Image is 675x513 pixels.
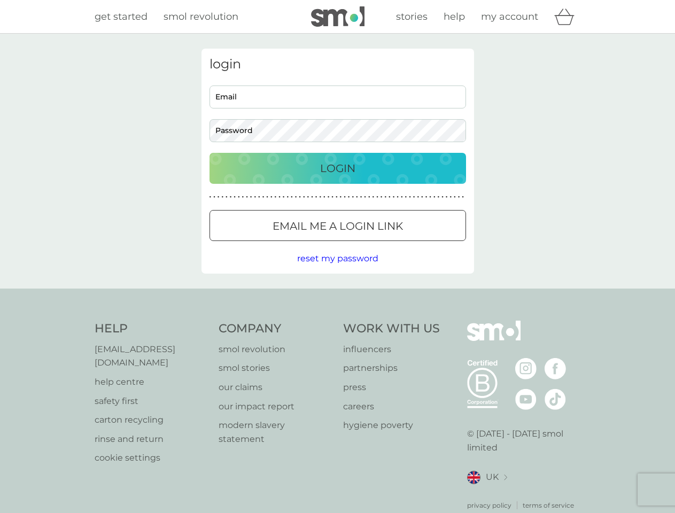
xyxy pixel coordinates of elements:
[384,195,386,200] p: ●
[320,160,355,177] p: Login
[364,195,366,200] p: ●
[421,195,423,200] p: ●
[343,418,440,432] a: hygiene poverty
[441,195,444,200] p: ●
[462,195,464,200] p: ●
[242,195,244,200] p: ●
[275,195,277,200] p: ●
[515,388,537,410] img: visit the smol Youtube page
[515,358,537,379] img: visit the smol Instagram page
[270,195,273,200] p: ●
[95,343,208,370] a: [EMAIL_ADDRESS][DOMAIN_NAME]
[401,195,403,200] p: ●
[393,195,395,200] p: ●
[396,9,428,25] a: stories
[307,195,309,200] p: ●
[219,321,332,337] h4: Company
[297,252,378,266] button: reset my password
[458,195,460,200] p: ●
[95,11,148,22] span: get started
[340,195,342,200] p: ●
[221,195,223,200] p: ●
[467,500,511,510] a: privacy policy
[278,195,281,200] p: ●
[389,195,391,200] p: ●
[213,195,215,200] p: ●
[246,195,248,200] p: ●
[433,195,436,200] p: ●
[315,195,317,200] p: ●
[425,195,428,200] p: ●
[343,400,440,414] a: careers
[481,9,538,25] a: my account
[323,195,325,200] p: ●
[219,400,332,414] a: our impact report
[164,9,238,25] a: smol revolution
[311,6,364,27] img: smol
[95,375,208,389] a: help centre
[343,361,440,375] a: partnerships
[328,195,330,200] p: ●
[405,195,407,200] p: ●
[234,195,236,200] p: ●
[95,394,208,408] a: safety first
[254,195,256,200] p: ●
[396,11,428,22] span: stories
[331,195,333,200] p: ●
[381,195,383,200] p: ●
[295,195,297,200] p: ●
[238,195,240,200] p: ●
[95,451,208,465] p: cookie settings
[291,195,293,200] p: ●
[545,388,566,410] img: visit the smol Tiktok page
[360,195,362,200] p: ●
[417,195,419,200] p: ●
[545,358,566,379] img: visit the smol Facebook page
[504,475,507,480] img: select a new location
[303,195,305,200] p: ●
[218,195,220,200] p: ●
[344,195,346,200] p: ●
[376,195,378,200] p: ●
[299,195,301,200] p: ●
[343,343,440,356] p: influencers
[343,321,440,337] h4: Work With Us
[336,195,338,200] p: ●
[352,195,354,200] p: ●
[219,380,332,394] a: our claims
[397,195,399,200] p: ●
[486,470,499,484] span: UK
[413,195,415,200] p: ●
[286,195,289,200] p: ●
[356,195,358,200] p: ●
[467,321,521,357] img: smol
[250,195,252,200] p: ●
[219,418,332,446] a: modern slavery statement
[429,195,431,200] p: ●
[219,361,332,375] a: smol stories
[226,195,228,200] p: ●
[454,195,456,200] p: ●
[95,413,208,427] a: carton recycling
[446,195,448,200] p: ●
[164,11,238,22] span: smol revolution
[219,343,332,356] p: smol revolution
[230,195,232,200] p: ●
[95,432,208,446] a: rinse and return
[210,195,212,200] p: ●
[444,11,465,22] span: help
[449,195,452,200] p: ●
[266,195,268,200] p: ●
[95,321,208,337] h4: Help
[373,195,375,200] p: ●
